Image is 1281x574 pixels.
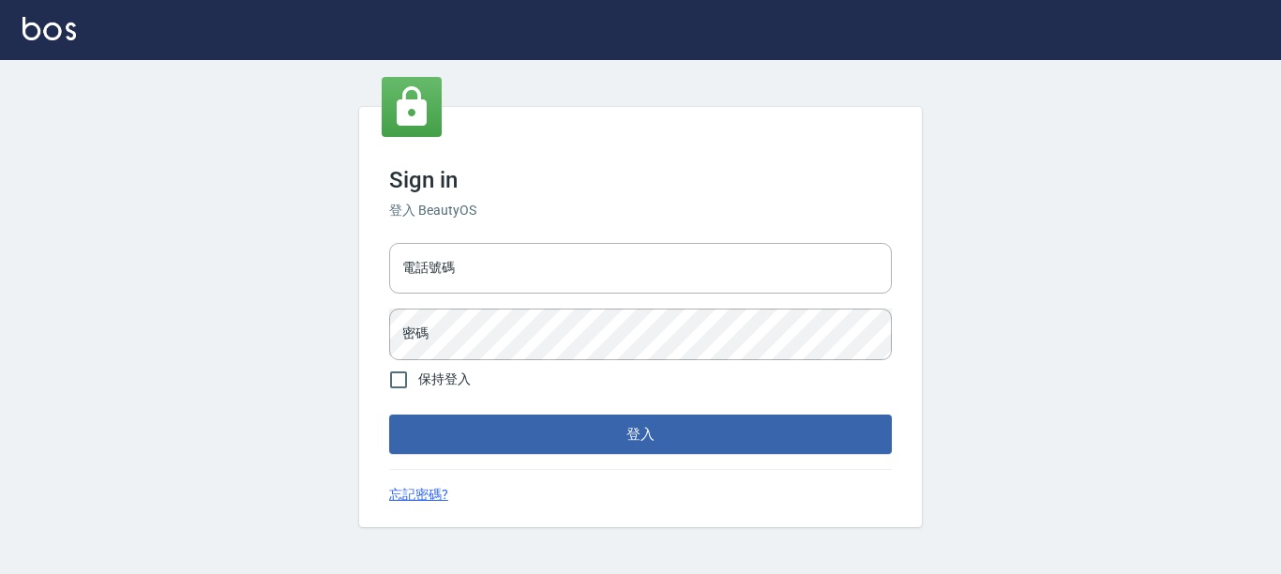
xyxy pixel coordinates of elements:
[389,167,892,193] h3: Sign in
[389,201,892,220] h6: 登入 BeautyOS
[418,370,471,389] span: 保持登入
[389,485,448,505] a: 忘記密碼?
[389,415,892,454] button: 登入
[23,17,76,40] img: Logo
